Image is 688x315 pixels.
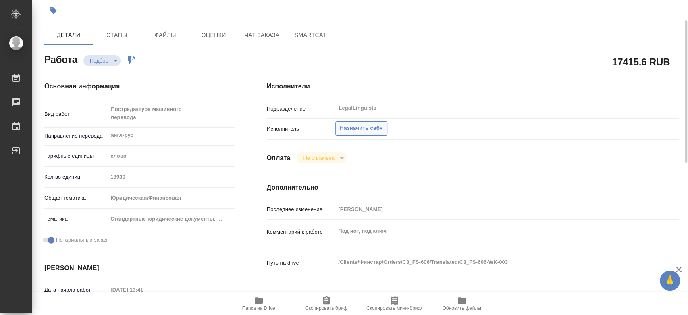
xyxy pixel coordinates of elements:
[291,30,330,40] span: SmartCat
[108,212,234,226] div: Стандартные юридические документы, договоры, уставы
[335,121,387,136] button: Назначить себя
[49,30,88,40] span: Детали
[267,81,679,91] h4: Исполнители
[660,271,680,291] button: 🙏
[44,110,108,118] p: Вид работ
[108,284,178,296] input: Пустое поле
[335,203,644,215] input: Пустое поле
[267,183,679,192] h4: Дополнительно
[44,132,108,140] p: Направление перевода
[83,55,121,66] div: Подбор
[663,272,677,289] span: 🙏
[242,305,275,311] span: Папка на Drive
[44,286,108,294] p: Дата начала работ
[293,292,360,315] button: Скопировать бриф
[428,292,496,315] button: Обновить файлы
[267,153,291,163] h4: Оплата
[366,305,422,311] span: Скопировать мини-бриф
[98,30,136,40] span: Этапы
[44,52,77,66] h2: Работа
[267,205,336,213] p: Последнее изменение
[301,154,337,161] button: Не оплачена
[44,263,235,273] h4: [PERSON_NAME]
[44,152,108,160] p: Тарифные единицы
[146,30,185,40] span: Файлы
[340,124,382,133] span: Назначить себя
[612,55,670,69] h2: 17415.6 RUB
[44,215,108,223] p: Тематика
[335,224,644,238] textarea: Под нот, под ключ
[442,305,481,311] span: Обновить файлы
[360,292,428,315] button: Скопировать мини-бриф
[108,171,234,183] input: Пустое поле
[108,191,234,205] div: Юридическая/Финансовая
[87,57,111,64] button: Подбор
[44,81,235,91] h4: Основная информация
[56,236,107,244] span: Нотариальный заказ
[305,305,347,311] span: Скопировать бриф
[267,259,336,267] p: Путь на drive
[267,228,336,236] p: Комментарий к работе
[44,194,108,202] p: Общая тематика
[44,173,108,181] p: Кол-во единиц
[225,292,293,315] button: Папка на Drive
[194,30,233,40] span: Оценки
[108,149,234,163] div: слово
[243,30,281,40] span: Чат заказа
[297,152,346,163] div: Подбор
[267,125,336,133] p: Исполнитель
[267,105,336,113] p: Подразделение
[335,255,644,269] textarea: /Clients/Финстар/Orders/C3_FS-606/Translated/C3_FS-606-WK-003
[44,2,62,19] button: Добавить тэг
